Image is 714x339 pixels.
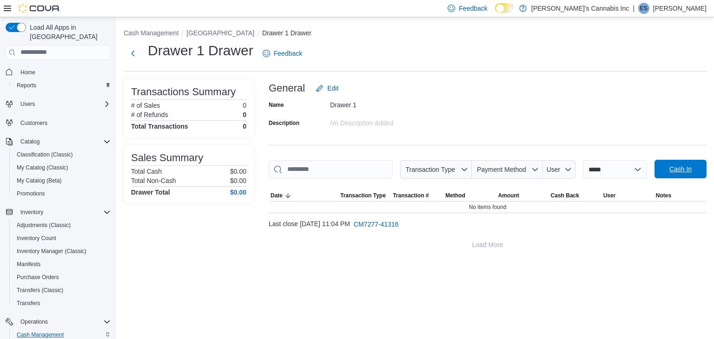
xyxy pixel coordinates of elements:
[9,258,114,271] button: Manifests
[26,23,111,41] span: Load All Apps in [GEOGRAPHIC_DATA]
[459,4,487,13] span: Feedback
[469,203,507,211] span: No items found
[640,3,648,14] span: ES
[9,79,114,92] button: Reports
[269,101,284,109] label: Name
[131,168,162,175] h6: Total Cash
[13,272,63,283] a: Purchase Orders
[230,189,246,196] h4: $0.00
[2,116,114,130] button: Customers
[148,41,253,60] h1: Drawer 1 Drawer
[17,274,59,281] span: Purchase Orders
[549,190,602,201] button: Cash Back
[9,219,114,232] button: Adjustments (Classic)
[13,233,60,244] a: Inventory Count
[13,149,77,160] a: Classification (Classic)
[13,285,111,296] span: Transfers (Classic)
[269,215,707,234] div: Last close [DATE] 11:04 PM
[400,160,472,179] button: Transaction Type
[13,233,111,244] span: Inventory Count
[13,175,111,186] span: My Catalog (Beta)
[2,98,114,111] button: Users
[17,117,51,129] a: Customers
[17,235,56,242] span: Inventory Count
[656,192,671,199] span: Notes
[13,188,49,199] a: Promotions
[393,192,429,199] span: Transaction #
[312,79,342,98] button: Edit
[17,287,63,294] span: Transfers (Classic)
[498,192,519,199] span: Amount
[445,192,465,199] span: Method
[405,166,455,173] span: Transaction Type
[17,316,52,327] button: Operations
[547,166,561,173] span: User
[271,192,283,199] span: Date
[350,215,403,234] button: CM7277-41316
[9,161,114,174] button: My Catalog (Classic)
[654,160,707,178] button: Cash In
[496,190,549,201] button: Amount
[13,272,111,283] span: Purchase Orders
[20,69,35,76] span: Home
[633,3,635,14] p: |
[243,102,246,109] p: 0
[443,190,496,201] button: Method
[274,49,302,58] span: Feedback
[124,28,707,39] nav: An example of EuiBreadcrumbs
[13,188,111,199] span: Promotions
[13,220,111,231] span: Adjustments (Classic)
[186,29,254,37] button: [GEOGRAPHIC_DATA]
[131,102,160,109] h6: # of Sales
[2,135,114,148] button: Catalog
[20,119,47,127] span: Customers
[131,189,170,196] h4: Drawer Total
[9,271,114,284] button: Purchase Orders
[13,298,44,309] a: Transfers
[20,138,40,145] span: Catalog
[669,164,692,174] span: Cash In
[17,222,71,229] span: Adjustments (Classic)
[13,285,67,296] a: Transfers (Classic)
[391,190,443,201] button: Transaction #
[13,259,111,270] span: Manifests
[9,187,114,200] button: Promotions
[477,166,526,173] span: Payment Method
[638,3,649,14] div: Erica Smith
[17,117,111,129] span: Customers
[17,98,111,110] span: Users
[17,98,39,110] button: Users
[262,29,311,37] button: Drawer 1 Drawer
[131,177,176,184] h6: Total Non-Cash
[17,207,47,218] button: Inventory
[13,162,111,173] span: My Catalog (Classic)
[131,86,236,98] h3: Transactions Summary
[17,136,43,147] button: Catalog
[13,149,111,160] span: Classification (Classic)
[230,177,246,184] p: $0.00
[17,331,64,339] span: Cash Management
[531,3,629,14] p: [PERSON_NAME]'s Cannabis Inc
[13,246,111,257] span: Inventory Manager (Classic)
[551,192,579,199] span: Cash Back
[269,83,305,94] h3: General
[472,160,542,179] button: Payment Method
[472,240,503,249] span: Load More
[17,164,68,171] span: My Catalog (Classic)
[269,235,707,254] button: Load More
[124,29,178,37] button: Cash Management
[9,245,114,258] button: Inventory Manager (Classic)
[131,152,203,163] h3: Sales Summary
[2,206,114,219] button: Inventory
[340,192,386,199] span: Transaction Type
[602,190,654,201] button: User
[13,220,74,231] a: Adjustments (Classic)
[17,261,40,268] span: Manifests
[2,65,114,79] button: Home
[20,209,43,216] span: Inventory
[17,316,111,327] span: Operations
[20,318,48,326] span: Operations
[9,297,114,310] button: Transfers
[13,80,40,91] a: Reports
